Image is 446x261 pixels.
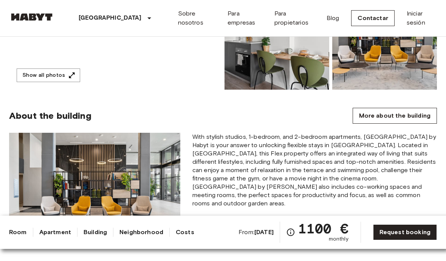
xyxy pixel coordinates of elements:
span: 1100 € [298,222,348,235]
a: Request booking [373,224,437,240]
a: Costs [176,228,194,237]
img: Placeholder image [9,133,180,247]
span: monthly [329,235,348,243]
a: Room [9,228,27,237]
img: Habyt [9,13,54,21]
a: Para empresas [228,9,262,27]
a: Iniciar sesión [407,9,437,27]
a: Neighborhood [119,228,163,237]
span: About the building [9,110,91,121]
a: Contactar [351,10,394,26]
span: With stylish studios, 1-bedroom, and 2-bedroom apartments, [GEOGRAPHIC_DATA] by Habyt is your ans... [192,133,437,208]
svg: Check cost overview for full price breakdown. Please note that discounts apply to new joiners onl... [286,228,295,237]
a: Building [84,228,107,237]
a: Blog [327,14,339,23]
span: From: [238,228,274,236]
a: Para propietarios [274,9,314,27]
a: Sobre nosotros [178,9,216,27]
p: [GEOGRAPHIC_DATA] [79,14,142,23]
a: Apartment [39,228,71,237]
b: [DATE] [254,228,274,236]
button: Show all photos [17,68,80,82]
a: More about the building [353,108,437,124]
